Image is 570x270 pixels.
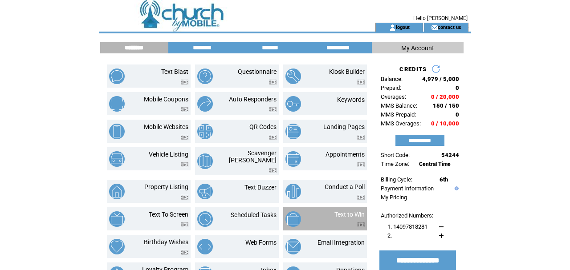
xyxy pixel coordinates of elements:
a: Keywords [337,96,365,103]
a: Kiosk Builder [329,68,365,75]
a: Text Blast [161,68,188,75]
img: kiosk-builder.png [285,69,301,84]
img: video.png [269,107,277,112]
a: Payment Information [381,185,434,192]
img: birthday-wishes.png [109,239,125,254]
span: 4,979 / 5,000 [422,76,459,82]
span: Hello [PERSON_NAME] [413,15,468,21]
a: Questionnaire [238,68,277,75]
a: Mobile Websites [144,123,188,130]
img: video.png [181,162,188,167]
span: Balance: [381,76,403,82]
img: appointments.png [285,151,301,167]
img: video.png [269,168,277,173]
a: Property Listing [144,183,188,190]
img: web-forms.png [197,239,213,254]
img: keywords.png [285,96,301,112]
img: video.png [357,162,365,167]
span: 150 / 150 [433,102,459,109]
a: logout [396,24,410,30]
img: video.png [181,250,188,255]
img: scheduled-tasks.png [197,211,213,227]
span: MMS Balance: [381,102,417,109]
img: text-to-screen.png [109,211,125,227]
img: video.png [181,135,188,140]
span: 2. [387,232,392,239]
a: Auto Responders [229,96,277,103]
a: Conduct a Poll [325,183,365,190]
img: video.png [357,80,365,85]
img: video.png [181,107,188,112]
a: Birthday Wishes [144,238,188,246]
img: mobile-coupons.png [109,96,125,112]
img: text-buzzer.png [197,184,213,199]
span: 6th [440,176,448,183]
a: My Pricing [381,194,407,201]
img: video.png [269,135,277,140]
img: qr-codes.png [197,124,213,139]
img: text-to-win.png [285,211,301,227]
a: Vehicle Listing [149,151,188,158]
span: Authorized Numbers: [381,212,433,219]
span: MMS Overages: [381,120,421,127]
img: video.png [181,195,188,200]
img: property-listing.png [109,184,125,199]
img: text-blast.png [109,69,125,84]
img: vehicle-listing.png [109,151,125,167]
a: Text To Screen [149,211,188,218]
a: Landing Pages [323,123,365,130]
span: 1. 14097818281 [387,223,427,230]
span: CREDITS [399,66,427,73]
img: video.png [269,80,277,85]
a: contact us [438,24,461,30]
span: 0 [456,111,459,118]
a: Scavenger [PERSON_NAME] [229,149,277,164]
img: scavenger-hunt.png [197,153,213,169]
img: landing-pages.png [285,124,301,139]
span: My Account [401,44,434,52]
img: conduct-a-poll.png [285,184,301,199]
span: 0 [456,85,459,91]
img: video.png [357,195,365,200]
span: Short Code: [381,152,410,158]
img: video.png [357,222,365,227]
a: Appointments [326,151,365,158]
span: MMS Prepaid: [381,111,416,118]
span: Central Time [419,161,451,167]
a: Text Buzzer [244,184,277,191]
img: auto-responders.png [197,96,213,112]
a: Email Integration [318,239,365,246]
a: QR Codes [249,123,277,130]
span: Billing Cycle: [381,176,412,183]
img: email-integration.png [285,239,301,254]
img: video.png [181,222,188,227]
span: Time Zone: [381,161,409,167]
a: Text to Win [334,211,365,218]
img: video.png [357,135,365,140]
a: Web Forms [245,239,277,246]
a: Mobile Coupons [144,96,188,103]
span: 54244 [441,152,459,158]
img: contact_us_icon.gif [431,24,438,31]
img: video.png [181,80,188,85]
img: account_icon.gif [389,24,396,31]
span: 0 / 20,000 [431,93,459,100]
img: help.gif [452,186,459,190]
img: mobile-websites.png [109,124,125,139]
span: 0 / 10,000 [431,120,459,127]
img: questionnaire.png [197,69,213,84]
a: Scheduled Tasks [231,211,277,218]
span: Prepaid: [381,85,401,91]
span: Overages: [381,93,406,100]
